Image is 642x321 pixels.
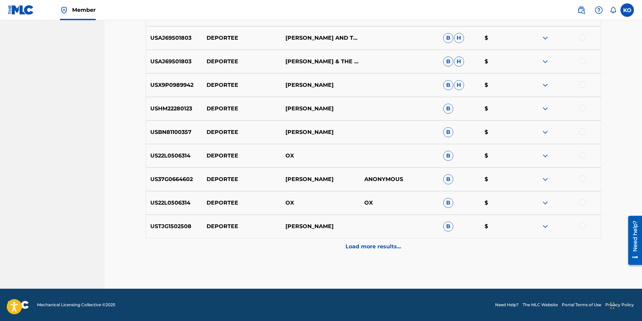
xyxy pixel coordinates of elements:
[480,105,522,113] p: $
[202,175,281,183] p: DEPORTEE
[281,34,360,42] p: [PERSON_NAME] AND THE WEATHERMEN
[610,7,616,13] div: Notifications
[623,213,642,267] iframe: Resource Center
[608,289,642,321] iframe: Chat Widget
[575,3,588,17] a: Public Search
[454,33,464,43] span: H
[345,243,401,251] p: Load more results...
[523,302,558,308] a: The MLC Website
[480,58,522,66] p: $
[8,301,29,309] img: logo
[146,105,203,113] p: USHM22280123
[592,3,606,17] div: Help
[480,199,522,207] p: $
[202,222,281,230] p: DEPORTEE
[541,58,549,66] img: expand
[281,81,360,89] p: [PERSON_NAME]
[146,199,203,207] p: US22L0506314
[562,302,601,308] a: Portal Terms of Use
[443,127,453,137] span: B
[8,5,34,15] img: MLC Logo
[146,175,203,183] p: US37G0664602
[541,81,549,89] img: expand
[480,128,522,136] p: $
[202,105,281,113] p: DEPORTEE
[146,152,203,160] p: US22L0506314
[605,302,634,308] a: Privacy Policy
[146,222,203,230] p: USTJG1502508
[72,6,96,14] span: Member
[495,302,519,308] a: Need Help?
[480,222,522,230] p: $
[595,6,603,14] img: help
[281,128,360,136] p: [PERSON_NAME]
[541,152,549,160] img: expand
[620,3,634,17] div: User Menu
[443,174,453,184] span: B
[541,175,549,183] img: expand
[281,152,360,160] p: OX
[480,175,522,183] p: $
[541,199,549,207] img: expand
[281,105,360,113] p: [PERSON_NAME]
[443,104,453,114] span: B
[480,152,522,160] p: $
[281,175,360,183] p: [PERSON_NAME]
[443,198,453,208] span: B
[202,199,281,207] p: DEPORTEE
[37,302,115,308] span: Mechanical Licensing Collective © 2025
[202,58,281,66] p: DEPORTEE
[541,128,549,136] img: expand
[454,57,464,67] span: H
[281,222,360,230] p: [PERSON_NAME]
[360,199,439,207] p: OX
[146,58,203,66] p: USAJ69501803
[360,175,439,183] p: ANONYMOUS
[480,34,522,42] p: $
[146,81,203,89] p: USX9P0989942
[443,33,453,43] span: B
[443,151,453,161] span: B
[146,34,203,42] p: USAJ69501803
[60,6,68,14] img: Top Rightsholder
[577,6,585,14] img: search
[443,80,453,90] span: B
[281,58,360,66] p: [PERSON_NAME] & THE WEATHERMEN
[610,295,614,316] div: Drag
[202,152,281,160] p: DEPORTEE
[202,81,281,89] p: DEPORTEE
[454,80,464,90] span: H
[443,221,453,231] span: B
[202,34,281,42] p: DEPORTEE
[281,199,360,207] p: OX
[541,222,549,230] img: expand
[480,81,522,89] p: $
[541,34,549,42] img: expand
[443,57,453,67] span: B
[146,128,203,136] p: USBN81100357
[541,105,549,113] img: expand
[202,128,281,136] p: DEPORTEE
